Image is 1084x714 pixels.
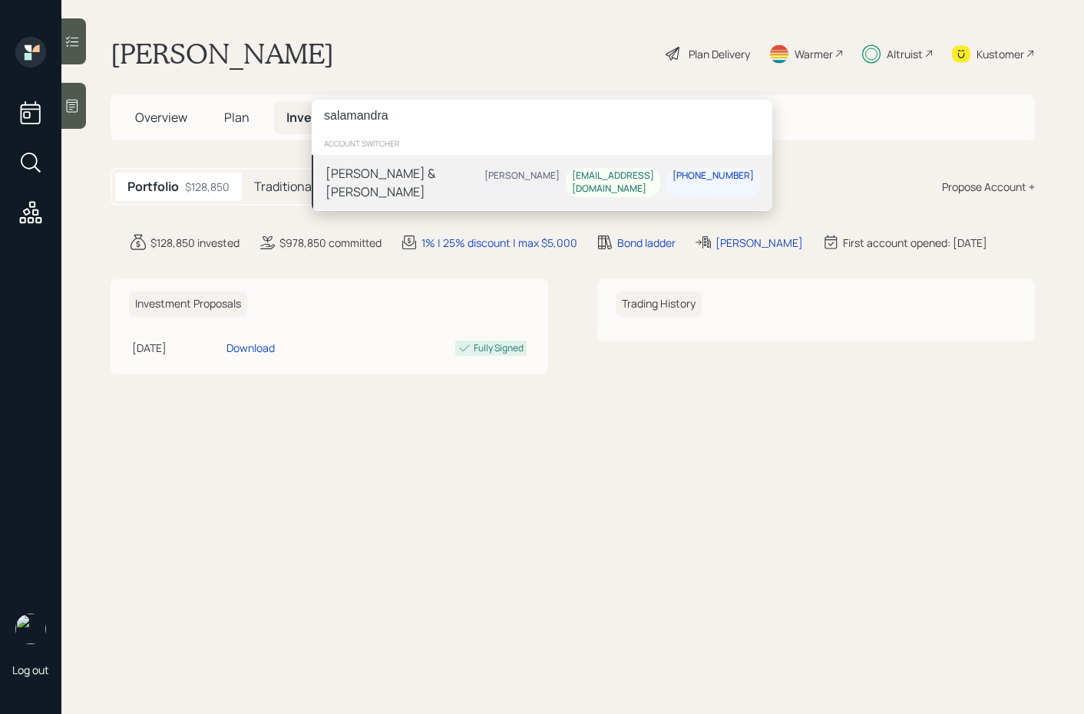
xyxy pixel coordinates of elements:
div: [PHONE_NUMBER] [673,170,754,183]
div: [PERSON_NAME] [484,170,560,183]
input: Type a command or search… [312,100,772,132]
div: [PERSON_NAME] & [PERSON_NAME] [326,164,478,201]
div: account switcher [312,132,772,155]
div: [EMAIL_ADDRESS][DOMAIN_NAME] [572,170,654,196]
